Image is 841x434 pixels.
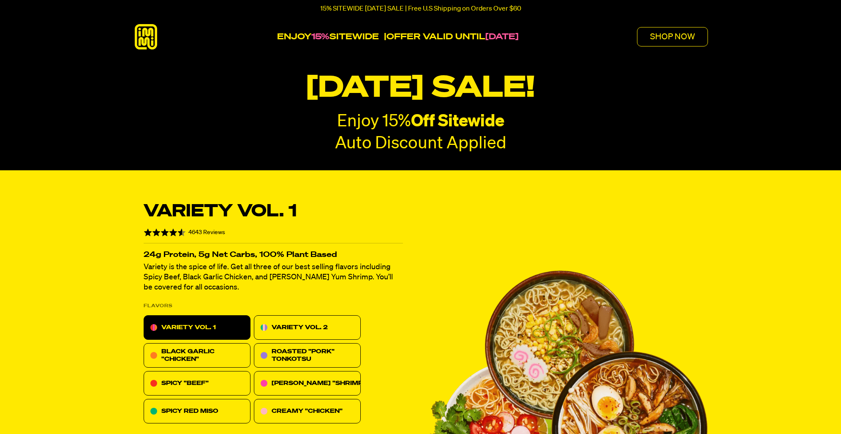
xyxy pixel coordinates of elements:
[277,32,519,42] p: ENJOY SITEWIDE |
[261,352,267,359] img: 57ed4456-roasted-pork-tonkotsu.svg
[311,33,329,41] span: 15%
[261,380,267,387] img: 0be15cd5-tom-youm-shrimp.svg
[272,378,366,388] p: [PERSON_NAME] "SHRIMP"
[144,202,297,222] p: Variety Vol. 1
[254,315,361,340] div: VARIETY VOL. 2
[144,371,250,396] div: SPICY "BEEF"
[133,24,159,49] img: immi-logo.svg
[650,33,695,41] p: SHOP NOW
[144,263,393,291] span: Variety is the spice of life. Get all three of our best selling flavors including Spicy Beef, Bla...
[144,343,250,368] div: BLACK GARLIC "CHICKEN"
[144,315,250,340] div: VARIETY VOL. 1
[337,113,504,131] p: Enjoy 15%
[411,113,504,130] strong: Off Sitewide
[254,371,361,396] div: [PERSON_NAME] "SHRIMP"
[168,73,673,104] p: [DATE] SALE!
[386,33,485,41] strong: OFFER VALID UNTIL
[144,252,403,258] p: 24g Protein, 5g Net Carbs, 100% Plant Based
[161,349,215,362] span: BLACK GARLIC "CHICKEN"
[161,322,216,333] p: VARIETY VOL. 1
[272,349,335,362] span: ROASTED "PORK" TONKOTSU
[254,399,361,423] div: CREAMY "CHICKEN"
[144,399,250,423] div: SPICY RED MISO
[272,406,343,416] p: CREAMY "CHICKEN"
[335,135,506,153] p: Auto Discount Applied
[188,229,225,235] span: 4643 Reviews
[161,406,218,416] p: SPICY RED MISO
[485,33,519,41] strong: [DATE]
[637,27,708,46] button: SHOP NOW
[261,324,267,331] img: icon-variety-vol2.svg
[254,343,361,368] div: ROASTED "PORK" TONKOTSU
[150,352,157,359] img: icon-black-garlic-chicken.svg
[161,378,209,388] p: SPICY "BEEF"
[261,408,267,415] img: c10dfa8e-creamy-chicken.svg
[150,408,157,415] img: fc2c7a02-spicy-red-miso.svg
[150,380,157,387] img: 7abd0c97-spicy-beef.svg
[320,5,521,13] p: 15% SITEWIDE [DATE] SALE | Free U.S Shipping on Orders Over $60
[144,301,173,311] p: FLAVORS
[150,324,157,331] img: icon-variety-vol-1.svg
[272,322,328,333] p: VARIETY VOL. 2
